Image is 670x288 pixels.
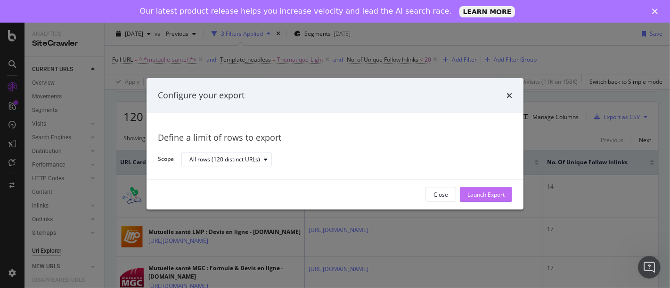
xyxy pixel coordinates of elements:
[158,132,512,144] div: Define a limit of rows to export
[459,6,515,17] a: LEARN MORE
[652,8,662,14] div: Fermer
[147,78,523,209] div: modal
[158,89,245,102] div: Configure your export
[433,191,448,199] div: Close
[425,187,456,202] button: Close
[460,187,512,202] button: Launch Export
[181,152,272,167] button: All rows (120 distinct URLs)
[158,155,174,166] label: Scope
[189,157,260,162] div: All rows (120 distinct URLs)
[467,191,505,199] div: Launch Export
[140,7,452,16] div: Our latest product release helps you increase velocity and lead the AI search race.
[638,256,661,279] iframe: Intercom live chat
[507,89,512,102] div: times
